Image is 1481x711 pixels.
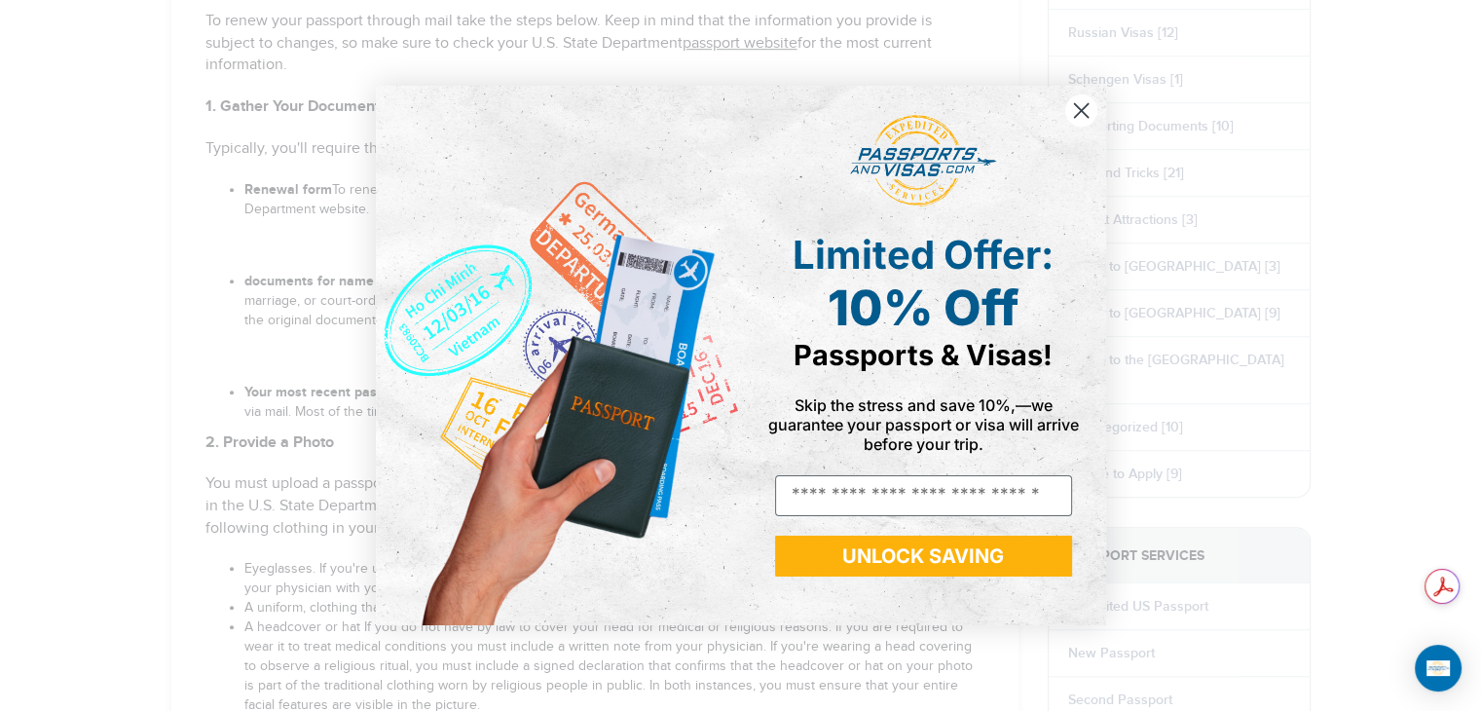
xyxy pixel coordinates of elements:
div: Open Intercom Messenger [1415,645,1462,692]
img: de9cda0d-0715-46ca-9a25-073762a91ba7.png [376,86,741,624]
span: Passports & Visas! [794,338,1053,372]
span: Skip the stress and save 10%,—we guarantee your passport or visa will arrive before your trip. [768,395,1079,454]
span: 10% Off [828,279,1018,337]
span: Limited Offer: [793,231,1054,279]
img: passports and visas [850,115,996,206]
button: UNLOCK SAVING [775,536,1072,577]
button: Close dialog [1064,94,1098,128]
